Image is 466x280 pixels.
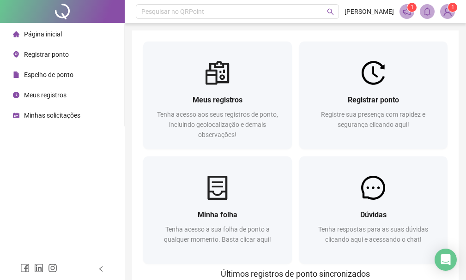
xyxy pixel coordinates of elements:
[98,266,104,272] span: left
[20,263,30,273] span: facebook
[318,226,428,243] span: Tenha respostas para as suas dúvidas clicando aqui e acessando o chat!
[448,3,457,12] sup: Atualize o seu contato no menu Meus Dados
[451,4,454,11] span: 1
[13,51,19,58] span: environment
[193,95,242,104] span: Meus registros
[327,8,334,15] span: search
[13,31,19,37] span: home
[441,5,454,18] img: 89839
[13,71,19,78] span: file
[24,71,73,78] span: Espelho de ponto
[48,263,57,273] span: instagram
[34,263,43,273] span: linkedin
[143,42,292,149] a: Meus registrosTenha acesso aos seus registros de ponto, incluindo geolocalização e demais observa...
[143,156,292,264] a: Minha folhaTenha acesso a sua folha de ponto a qualquer momento. Basta clicar aqui!
[423,7,431,16] span: bell
[407,3,417,12] sup: 1
[403,7,411,16] span: notification
[360,210,387,219] span: Dúvidas
[198,210,237,219] span: Minha folha
[24,112,80,119] span: Minhas solicitações
[299,42,448,149] a: Registrar pontoRegistre sua presença com rapidez e segurança clicando aqui!
[24,91,67,99] span: Meus registros
[321,111,425,128] span: Registre sua presença com rapidez e segurança clicando aqui!
[13,92,19,98] span: clock-circle
[13,112,19,119] span: schedule
[411,4,414,11] span: 1
[24,51,69,58] span: Registrar ponto
[24,30,62,38] span: Página inicial
[345,6,394,17] span: [PERSON_NAME]
[164,226,271,243] span: Tenha acesso a sua folha de ponto a qualquer momento. Basta clicar aqui!
[221,269,370,279] span: Últimos registros de ponto sincronizados
[299,156,448,264] a: DúvidasTenha respostas para as suas dúvidas clicando aqui e acessando o chat!
[348,95,399,104] span: Registrar ponto
[435,249,457,271] div: Open Intercom Messenger
[157,111,278,138] span: Tenha acesso aos seus registros de ponto, incluindo geolocalização e demais observações!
